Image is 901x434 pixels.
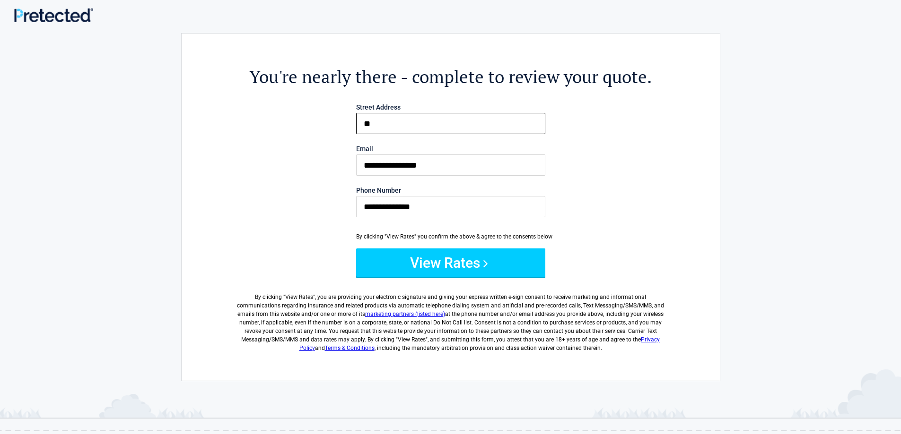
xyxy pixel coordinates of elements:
label: Street Address [356,104,545,111]
button: View Rates [356,248,545,277]
span: View Rates [285,294,313,300]
label: Phone Number [356,187,545,194]
a: Terms & Conditions [325,345,375,351]
img: Main Logo [14,8,93,22]
div: By clicking "View Rates" you confirm the above & agree to the consents below [356,232,545,241]
label: By clicking " ", you are providing your electronic signature and giving your express written e-si... [234,285,668,352]
label: Email [356,145,545,152]
a: marketing partners (listed here) [365,311,445,317]
h2: You're nearly there - complete to review your quote. [234,65,668,88]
